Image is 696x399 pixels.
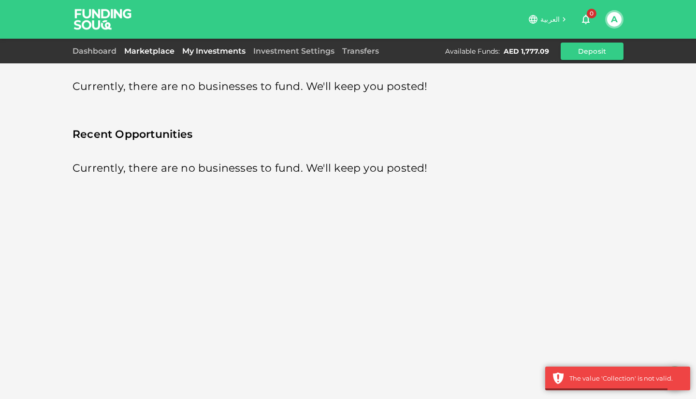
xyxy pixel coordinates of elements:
[576,10,595,29] button: 0
[120,46,178,56] a: Marketplace
[540,15,560,24] span: العربية
[587,9,596,18] span: 0
[249,46,338,56] a: Investment Settings
[72,125,623,144] span: Recent Opportunities
[72,159,428,178] span: Currently, there are no businesses to fund. We'll keep you posted!
[72,77,428,96] span: Currently, there are no businesses to fund. We'll keep you posted!
[561,43,623,60] button: Deposit
[607,12,622,27] button: A
[569,374,683,384] div: The value 'Collection' is not valid.
[72,46,120,56] a: Dashboard
[445,46,500,56] div: Available Funds :
[178,46,249,56] a: My Investments
[338,46,383,56] a: Transfers
[504,46,549,56] div: AED 1,777.09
